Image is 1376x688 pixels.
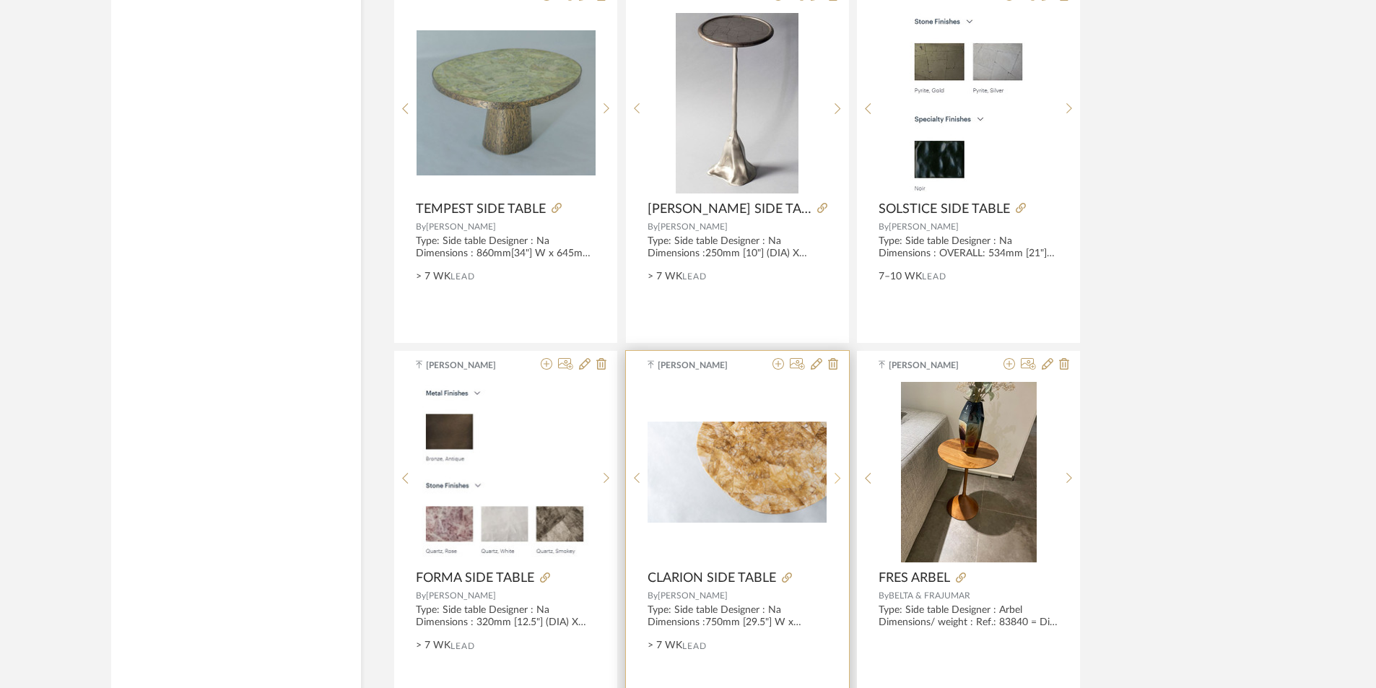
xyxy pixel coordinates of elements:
span: CLARION SIDE TABLE [648,570,776,586]
span: By [416,591,426,600]
span: [PERSON_NAME] [426,222,496,231]
span: BELTA & FRAJUMAR [889,591,970,600]
span: FORMA SIDE TABLE [416,570,534,586]
div: 0 [879,382,1058,562]
span: Lead [922,271,946,282]
div: Type: Side table Designer : Na Dimensions :750mm [29.5"] W x 685mm [27"] D x 450mm [18"] H Materi... [648,604,827,629]
span: TEMPEST SIDE TABLE [416,201,546,217]
div: 0 [648,13,827,193]
span: [PERSON_NAME] [658,222,728,231]
div: Type: Side table Designer : Na Dimensions :250mm [10"] (DIA) X 556mm [22"] (H) Material & Finishe... [648,235,827,260]
div: 5 [417,382,596,562]
span: [PERSON_NAME] [658,359,749,372]
span: [PERSON_NAME] [426,591,496,600]
span: By [648,222,658,231]
span: Lead [450,641,475,651]
span: Lead [450,271,475,282]
div: Type: Side table Designer : Na Dimensions : 860mm[34"] W x 645mm [25.5"] D x 400mm [16"] H Materi... [416,235,596,260]
span: By [879,222,889,231]
span: > 7 WK [416,638,450,653]
span: By [648,591,658,600]
div: Type: Side table Designer : Na Dimensions : OVERALL: 534mm [21"] (DIA) X 640mm [25.5"] (H) TOP: 5... [879,235,1058,260]
img: TANA SIDE TABLE [676,13,798,193]
span: > 7 WK [648,638,682,653]
img: SOLSTICE SIDE TABLE [910,13,1028,193]
img: FRES ARBEL [901,382,1037,562]
span: By [879,591,889,600]
span: By [416,222,426,231]
span: > 7 WK [648,269,682,284]
span: [PERSON_NAME] [426,359,517,372]
img: CLARION SIDE TABLE [648,422,827,523]
span: [PERSON_NAME] [889,359,980,372]
span: SOLSTICE SIDE TABLE [879,201,1010,217]
img: TEMPEST SIDE TABLE [417,30,596,175]
span: [PERSON_NAME] SIDE TABLE [648,201,811,217]
div: 4 [879,13,1058,193]
div: Type: Side table Designer : Na Dimensions : 320mm [12.5"] (DIA) X 540mm [21.5"] (H) Material & Fi... [416,604,596,629]
span: FRES ARBEL [879,570,950,586]
span: [PERSON_NAME] [658,591,728,600]
span: 7–10 WK [879,269,922,284]
div: Type: Side table Designer : Arbel Dimensions/ weight : Ref.: 83840 = Dia 41 x H 60cm/ 5kg Ref.: 8... [879,604,1058,629]
span: > 7 WK [416,269,450,284]
span: Lead [682,271,707,282]
div: 2 [648,382,827,562]
span: [PERSON_NAME] [889,222,959,231]
span: Lead [682,641,707,651]
div: 5 [417,13,596,193]
img: FORMA SIDE TABLE [417,384,596,559]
